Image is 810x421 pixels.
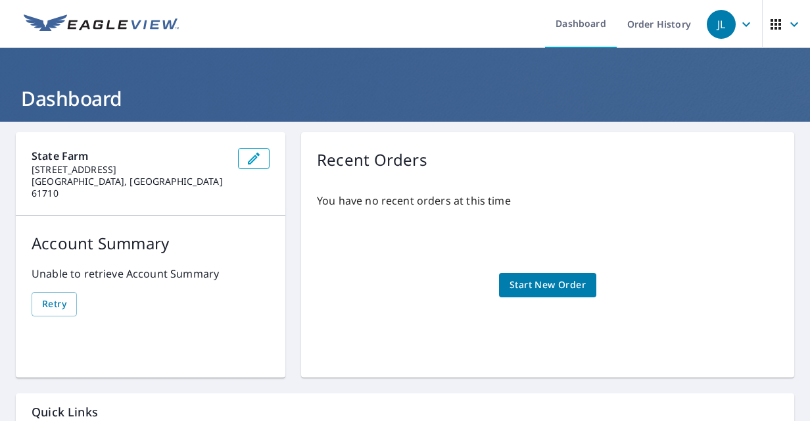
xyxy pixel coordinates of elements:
[32,404,778,420] p: Quick Links
[16,85,794,112] h1: Dashboard
[32,292,77,316] button: Retry
[32,232,270,255] p: Account Summary
[32,148,227,164] p: State Farm
[317,148,427,172] p: Recent Orders
[499,273,596,297] a: Start New Order
[32,266,270,282] p: Unable to retrieve Account Summary
[32,176,227,199] p: [GEOGRAPHIC_DATA], [GEOGRAPHIC_DATA] 61710
[510,277,586,293] span: Start New Order
[32,164,227,176] p: [STREET_ADDRESS]
[24,14,179,34] img: EV Logo
[42,296,66,312] span: Retry
[317,193,778,209] p: You have no recent orders at this time
[707,10,736,39] div: JL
